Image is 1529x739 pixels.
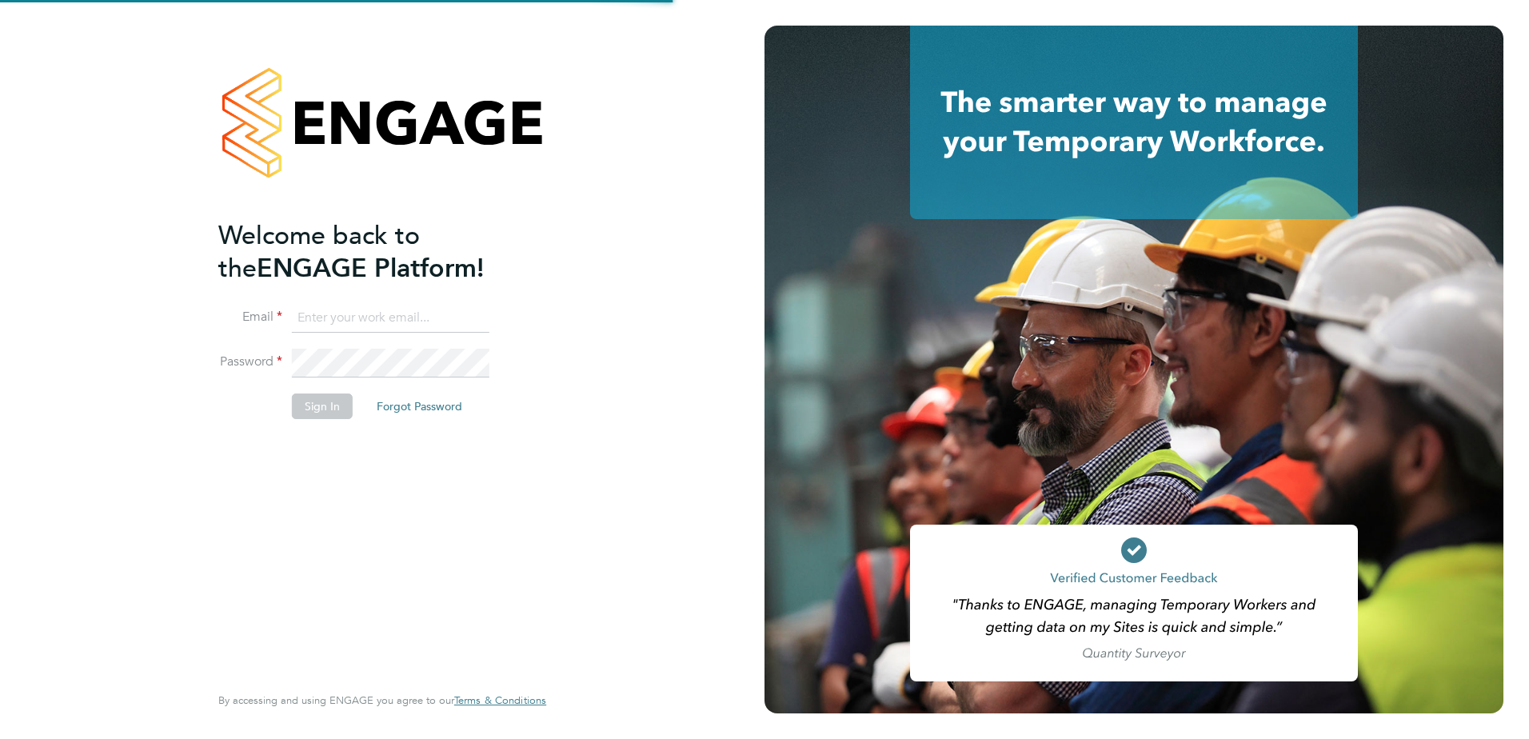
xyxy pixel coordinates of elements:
[218,693,546,707] span: By accessing and using ENGAGE you agree to our
[454,693,546,707] span: Terms & Conditions
[218,309,282,326] label: Email
[292,393,353,419] button: Sign In
[218,354,282,370] label: Password
[218,219,530,285] h2: ENGAGE Platform!
[364,393,475,419] button: Forgot Password
[218,220,420,284] span: Welcome back to the
[454,694,546,707] a: Terms & Conditions
[292,304,489,333] input: Enter your work email...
